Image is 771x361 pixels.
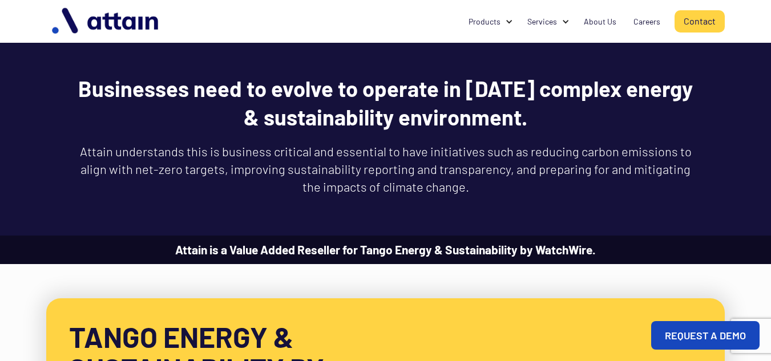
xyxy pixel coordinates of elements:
a: About Us [575,11,625,33]
div: About Us [584,16,616,27]
p: Attain understands this is business critical and essential to have initiatives such as reducing c... [72,143,700,196]
div: Products [469,16,500,27]
div: Services [527,16,557,27]
a: REQUEST A DEMO [651,321,760,350]
strong: Attain is a Value Added Reseller for Tango Energy & Sustainability by WatchWire. [175,242,596,257]
a: Contact [675,10,725,33]
div: Careers [633,16,660,27]
div: Services [519,11,575,33]
strong: Businesses need to evolve to operate in [DATE] complex energy & sustainability environment. [78,75,693,130]
img: logo [46,3,166,39]
a: Careers [625,11,669,33]
div: Products [460,11,519,33]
